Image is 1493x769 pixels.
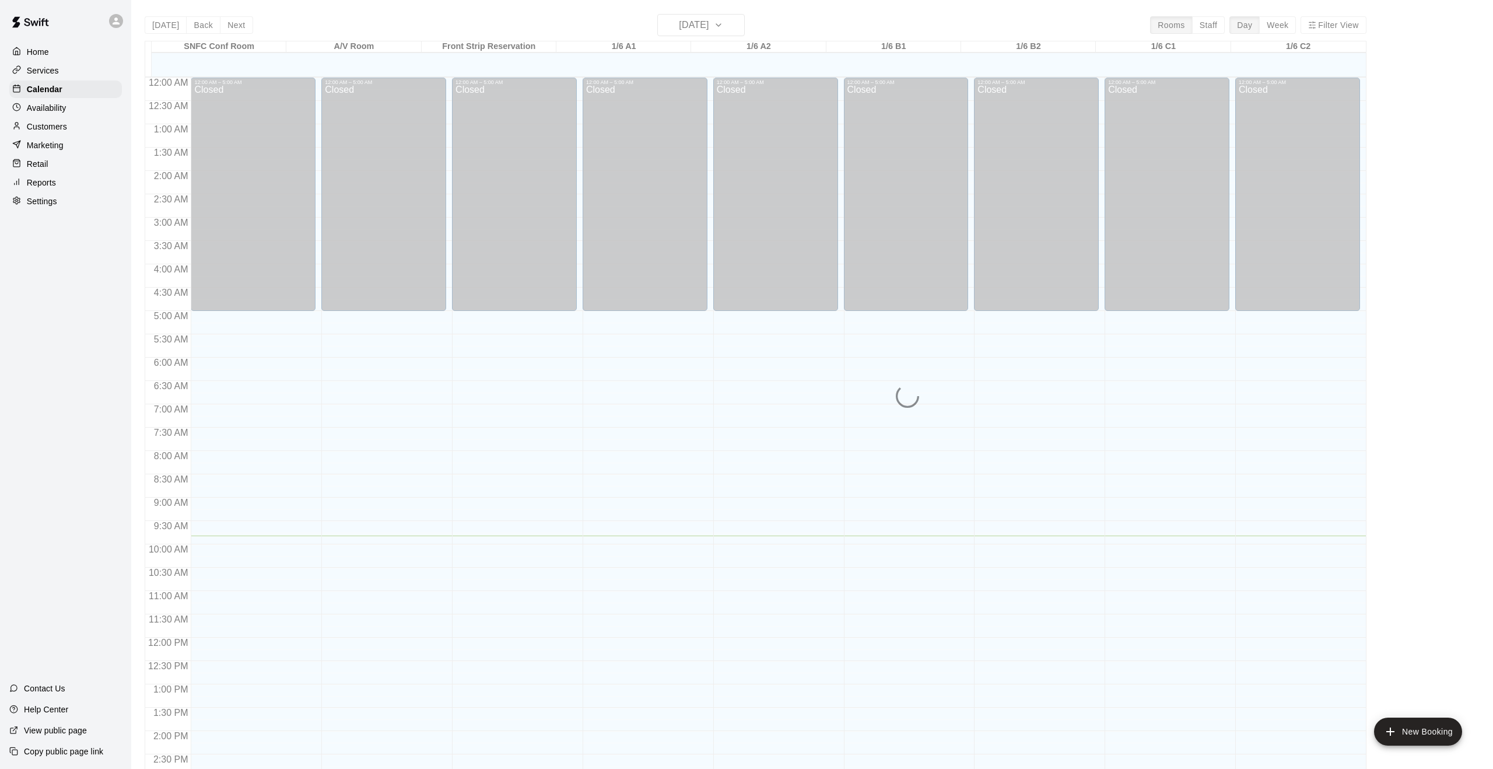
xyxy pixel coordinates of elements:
div: 12:00 AM – 5:00 AM: Closed [713,78,838,311]
a: Calendar [9,81,122,98]
a: Availability [9,99,122,117]
p: Calendar [27,83,62,95]
span: 12:00 PM [145,638,191,648]
div: 1/6 C1 [1096,41,1231,53]
p: Home [27,46,49,58]
p: Marketing [27,139,64,151]
span: 6:30 AM [151,381,191,391]
p: Services [27,65,59,76]
div: 12:00 AM – 5:00 AM: Closed [1105,78,1229,311]
span: 5:00 AM [151,311,191,321]
a: Marketing [9,137,122,154]
a: Customers [9,118,122,135]
div: 12:00 AM – 5:00 AM [325,79,443,85]
span: 4:00 AM [151,264,191,274]
div: Closed [847,85,965,315]
div: Closed [977,85,1095,315]
div: Closed [1239,85,1357,315]
div: 12:00 AM – 5:00 AM: Closed [191,78,316,311]
span: 1:00 PM [150,684,191,694]
a: Services [9,62,122,79]
p: View public page [24,725,87,736]
p: Contact Us [24,683,65,694]
div: Closed [325,85,443,315]
div: A/V Room [286,41,421,53]
button: add [1374,718,1462,746]
span: 11:30 AM [146,614,191,624]
div: 12:00 AM – 5:00 AM: Closed [321,78,446,311]
div: 12:00 AM – 5:00 AM [847,79,965,85]
span: 5:30 AM [151,334,191,344]
div: 12:00 AM – 5:00 AM [1108,79,1226,85]
span: 3:00 AM [151,218,191,228]
p: Retail [27,158,48,170]
span: 8:30 AM [151,474,191,484]
span: 10:00 AM [146,544,191,554]
div: 12:00 AM – 5:00 AM: Closed [844,78,969,311]
div: 12:00 AM – 5:00 AM [194,79,312,85]
div: 12:00 AM – 5:00 AM [586,79,704,85]
span: 9:30 AM [151,521,191,531]
div: 12:00 AM – 5:00 AM: Closed [583,78,707,311]
span: 10:30 AM [146,568,191,578]
span: 11:00 AM [146,591,191,601]
p: Settings [27,195,57,207]
div: 1/6 B2 [961,41,1096,53]
div: 12:00 AM – 5:00 AM: Closed [974,78,1099,311]
div: 1/6 A1 [556,41,691,53]
div: 12:00 AM – 5:00 AM [1239,79,1357,85]
div: SNFC Conf Room [152,41,286,53]
div: 12:00 AM – 5:00 AM [977,79,1095,85]
div: Closed [1108,85,1226,315]
p: Copy public page link [24,746,103,757]
div: Closed [586,85,704,315]
div: Closed [455,85,573,315]
span: 2:30 PM [150,754,191,764]
span: 6:00 AM [151,358,191,368]
span: 1:00 AM [151,124,191,134]
span: 2:00 PM [150,731,191,741]
span: 1:30 AM [151,148,191,158]
span: 12:30 PM [145,661,191,671]
span: 7:30 AM [151,428,191,438]
span: 3:30 AM [151,241,191,251]
a: Retail [9,155,122,173]
p: Reports [27,177,56,188]
span: 1:30 PM [150,708,191,718]
div: 12:00 AM – 5:00 AM: Closed [1235,78,1360,311]
span: 12:00 AM [146,78,191,88]
p: Help Center [24,704,68,715]
span: 4:30 AM [151,288,191,298]
div: 12:00 AM – 5:00 AM: Closed [452,78,577,311]
span: 12:30 AM [146,101,191,111]
p: Availability [27,102,66,114]
a: Settings [9,193,122,210]
div: 1/6 A2 [691,41,826,53]
span: 2:30 AM [151,194,191,204]
div: 1/6 C2 [1231,41,1366,53]
span: 8:00 AM [151,451,191,461]
span: 2:00 AM [151,171,191,181]
div: 12:00 AM – 5:00 AM [455,79,573,85]
span: 7:00 AM [151,404,191,414]
div: 12:00 AM – 5:00 AM [717,79,835,85]
div: Closed [717,85,835,315]
a: Reports [9,174,122,191]
div: Front Strip Reservation [422,41,556,53]
div: 1/6 B1 [826,41,961,53]
div: Closed [194,85,312,315]
a: Home [9,43,122,61]
span: 9:00 AM [151,498,191,508]
p: Customers [27,121,67,132]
